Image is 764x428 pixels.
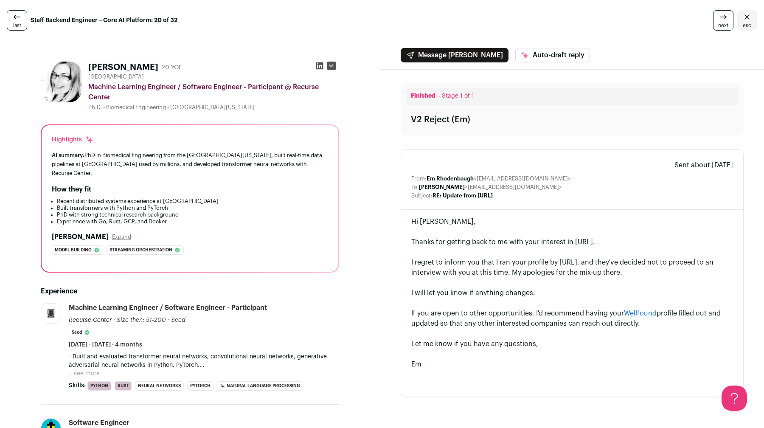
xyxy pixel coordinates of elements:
div: Ph.D. - Biomedical Engineering - [GEOGRAPHIC_DATA][US_STATE] [88,104,339,111]
span: Recurse Center [69,317,112,323]
dt: To: [411,184,419,191]
dd: <[EMAIL_ADDRESS][DOMAIN_NAME]> [427,175,571,182]
h2: Experience [41,286,339,296]
div: Thanks for getting back to me with your interest in [URL]. [411,237,733,247]
span: Skills: [69,381,86,390]
li: Python [87,381,111,391]
dt: Subject: [411,192,433,199]
span: · [168,316,169,324]
span: Seed [171,317,185,323]
button: Auto-draft reply [515,48,590,62]
div: If you are open to other opportunities, I'd recommend having your profile filled out and updated ... [411,308,733,329]
span: [GEOGRAPHIC_DATA] [88,73,144,80]
div: Software Engineer [69,418,129,428]
li: Natural Language Processing [217,381,303,391]
div: Highlights [52,135,94,144]
span: AI summary: [52,152,84,158]
p: - Built and evaluated transformer neural networks, convolutional neural networks, generative adve... [69,352,339,369]
span: Streaming orchestration [110,246,172,254]
span: [DATE] - [DATE] · 4 months [69,341,142,349]
li: Experience with Go, Rust, GCP, and Docker [57,218,328,225]
div: Machine Learning Engineer / Software Engineer - Participant [69,303,267,313]
li: Seed [69,328,93,337]
div: 20 YOE [162,63,182,72]
img: 1bec7a214cd17977a278db9f694e4877bf1e27f96c7b83b6a14f3884673da518.jpg [41,62,81,102]
li: Recent distributed systems experience at [GEOGRAPHIC_DATA] [57,198,328,205]
div: Machine Learning Engineer / Software Engineer - Participant @ Recurse Center [88,82,339,102]
button: ...see more [69,369,100,378]
span: Sent about [DATE] [674,160,733,170]
li: Rust [115,381,132,391]
div: Let me know if you have any questions, [411,339,733,349]
a: next [713,10,733,31]
span: · Size then: 51-200 [113,317,166,323]
li: PhD with strong technical research background [57,211,328,218]
div: I regret to inform you that I ran your profile by [URL], and they've decided not to proceed to an... [411,257,733,278]
h2: How they fit [52,184,91,194]
span: Model building [55,246,92,254]
span: Finished [411,93,435,99]
span: Stage 1 of 1 [442,93,474,99]
span: next [718,22,728,29]
span: last [13,22,21,29]
button: Message [PERSON_NAME] [401,48,508,62]
li: Neural Networks [135,381,184,391]
a: last [7,10,27,31]
a: Wellfound [624,310,657,317]
b: Em Rhodenbaugh [427,176,474,181]
li: PyTorch [187,381,213,391]
dd: <[EMAIL_ADDRESS][DOMAIN_NAME]> [419,184,562,191]
div: I will let you know if anything changes. [411,288,733,298]
span: esc [743,22,751,29]
strong: Staff Backend Engineer – Core AI Platform: 20 of 32 [31,16,177,25]
div: Hi [PERSON_NAME], [411,217,733,227]
dt: From: [411,175,427,182]
b: [PERSON_NAME] [419,184,465,190]
div: V2 Reject (Em) [411,114,470,126]
h2: [PERSON_NAME] [52,232,109,242]
div: PhD in Biomedical Engineering from the [GEOGRAPHIC_DATA][US_STATE], built real-time data pipeline... [52,151,328,177]
iframe: Help Scout Beacon - Open [722,386,747,411]
div: Em [411,359,733,369]
span: – [437,93,440,99]
b: RE: Update from [URL] [433,193,493,198]
img: 120bb0b4fd5012a55586a1c0d4ec7dc782240155085f3e993bf5c7f3de6f808e.jpg [41,304,61,323]
li: Built transformers with Python and PyTorch [57,205,328,211]
button: Expand [112,234,131,240]
a: Close [737,10,757,31]
h1: [PERSON_NAME] [88,62,158,73]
